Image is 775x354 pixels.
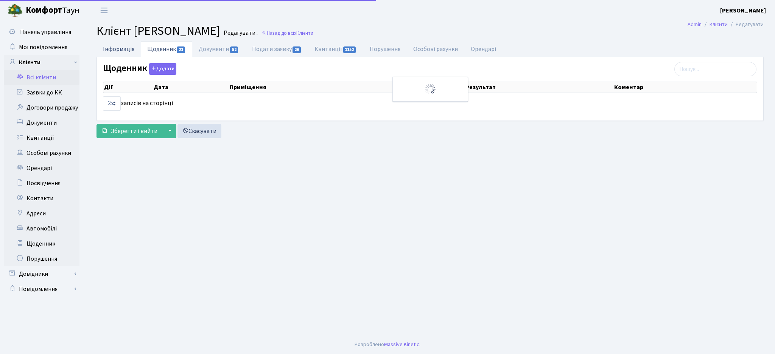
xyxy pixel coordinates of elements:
a: Посвідчення [4,176,79,191]
div: Розроблено . [355,340,420,349]
span: Мої повідомлення [19,43,67,51]
a: Панель управління [4,25,79,40]
a: Додати [147,62,176,75]
a: Порушення [363,41,407,57]
a: Мої повідомлення [4,40,79,55]
th: Приміщення [229,82,408,93]
a: Порушення [4,251,79,266]
a: Довідники [4,266,79,281]
button: Переключити навігацію [95,4,114,17]
b: Комфорт [26,4,62,16]
a: Орендарі [4,161,79,176]
a: Документи [192,41,245,57]
button: Щоденник [149,63,176,75]
button: Зберегти і вийти [96,124,162,138]
label: записів на сторінці [103,96,173,111]
th: Результат [465,82,613,93]
span: 52 [230,46,238,53]
a: Admin [688,20,702,28]
small: Редагувати . [222,29,258,37]
select: записів на сторінці [103,96,121,111]
a: Інформація [96,41,141,57]
th: Коментар [613,82,757,93]
span: Клієнти [296,29,313,37]
label: Щоденник [103,63,176,75]
a: Квитанції [4,130,79,145]
a: Автомобілі [4,221,79,236]
a: Орендарі [464,41,503,57]
a: Квитанції [308,41,363,57]
nav: breadcrumb [676,17,775,32]
span: Таун [26,4,79,17]
a: Договори продажу [4,100,79,115]
span: 26 [293,46,301,53]
a: Адреси [4,206,79,221]
a: Повідомлення [4,281,79,297]
th: Дата [153,82,229,93]
a: Скасувати [177,124,221,138]
span: Панель управління [20,28,71,36]
a: Щоденник [4,236,79,251]
span: 21 [177,46,185,53]
span: 1152 [343,46,356,53]
th: Дії [103,82,153,93]
a: Документи [4,115,79,130]
a: Клієнти [4,55,79,70]
span: Клієнт [PERSON_NAME] [96,22,220,40]
li: Редагувати [728,20,764,29]
a: [PERSON_NAME] [720,6,766,15]
a: Заявки до КК [4,85,79,100]
a: Особові рахунки [4,145,79,161]
img: Обробка... [424,83,436,95]
span: Зберегти і вийти [111,127,157,135]
a: Особові рахунки [407,41,464,57]
img: logo.png [8,3,23,18]
a: Подати заявку [246,41,308,57]
a: Щоденник [141,41,192,57]
a: Назад до всіхКлієнти [261,29,313,37]
a: Massive Kinetic [384,340,419,348]
a: Контакти [4,191,79,206]
input: Пошук... [674,62,756,76]
a: Клієнти [710,20,728,28]
a: Всі клієнти [4,70,79,85]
